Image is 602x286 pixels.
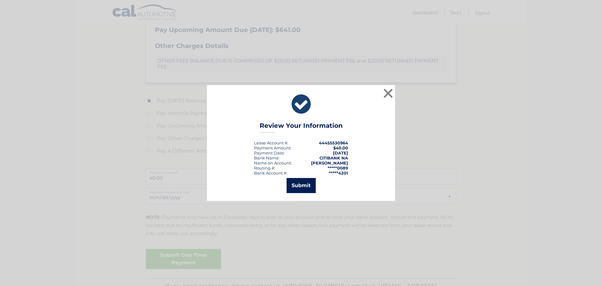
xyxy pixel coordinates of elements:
[254,145,292,150] div: Payment Amount:
[254,155,280,160] div: Bank Name:
[382,87,394,100] button: ×
[254,165,275,170] div: Routing #:
[254,170,288,175] div: Bank Account #:
[254,150,285,155] div: :
[260,122,343,133] h3: Review Your Information
[287,178,316,193] button: Submit
[333,145,348,150] span: $40.00
[333,150,348,155] span: [DATE]
[254,140,288,145] div: Lease Account #:
[311,160,348,165] strong: [PERSON_NAME]
[319,155,348,160] strong: CITIBANK NA
[254,160,292,165] div: Name on Account:
[319,140,348,145] strong: 44455530964
[254,150,284,155] span: Payment Date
